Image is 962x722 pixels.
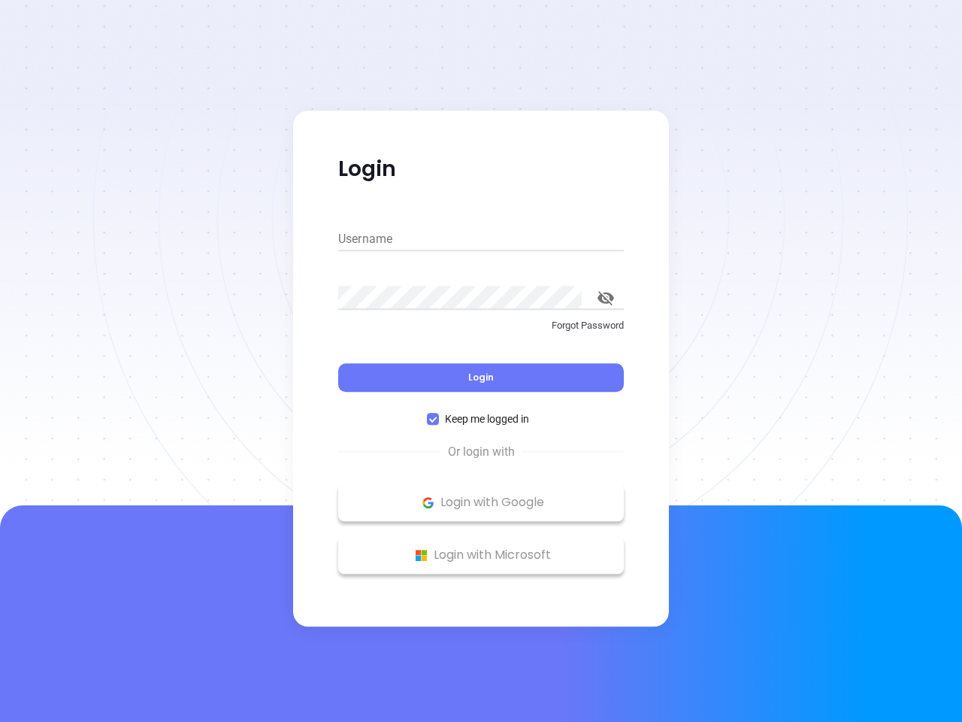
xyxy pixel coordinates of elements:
a: Forgot Password [338,318,624,345]
button: Microsoft Logo Login with Microsoft [338,536,624,574]
p: Login [338,156,624,183]
img: Google Logo [419,493,437,512]
p: Login with Google [346,491,616,514]
p: Login with Microsoft [346,544,616,566]
span: Login [468,371,494,384]
button: Login [338,363,624,392]
span: Or login with [440,443,522,461]
p: Forgot Password [338,318,624,333]
button: Google Logo Login with Google [338,484,624,521]
button: toggle password visibility [588,280,624,316]
img: Microsoft Logo [412,546,431,565]
span: Keep me logged in [439,411,535,427]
